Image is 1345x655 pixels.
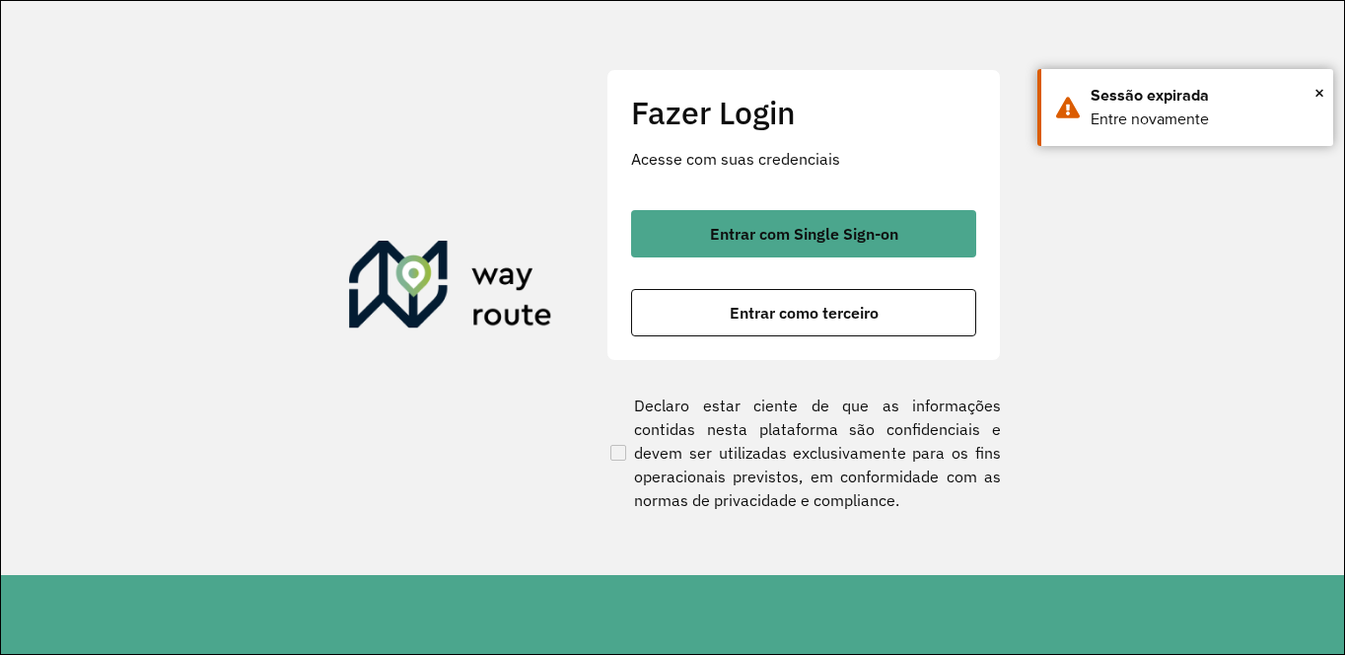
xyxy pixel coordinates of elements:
[1314,78,1324,108] button: Close
[1091,108,1318,131] div: Entre novamente
[1314,78,1324,108] span: ×
[349,241,552,335] img: Roteirizador AmbevTech
[606,394,1001,512] label: Declaro estar ciente de que as informações contidas nesta plataforma são confidenciais e devem se...
[1091,84,1318,108] div: Sessão expirada
[631,94,976,131] h2: Fazer Login
[710,226,898,242] span: Entrar com Single Sign-on
[730,305,879,321] span: Entrar como terceiro
[631,147,976,171] p: Acesse com suas credenciais
[631,210,976,257] button: button
[631,289,976,336] button: button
